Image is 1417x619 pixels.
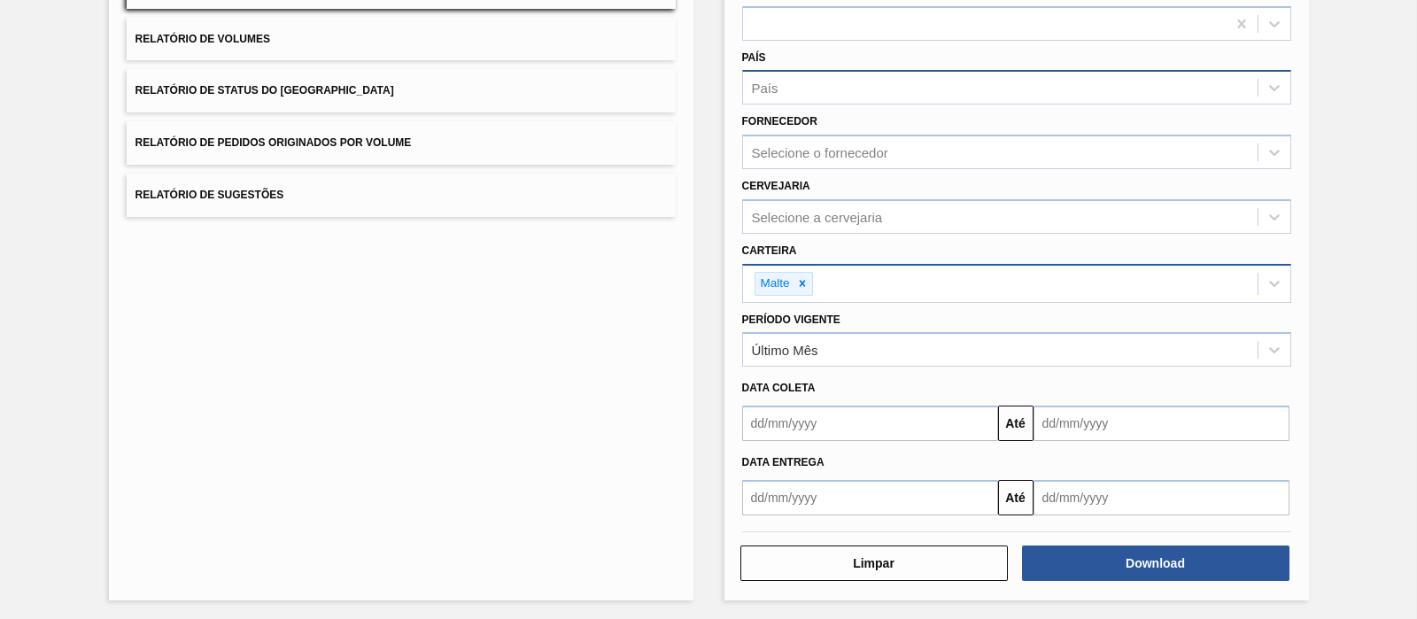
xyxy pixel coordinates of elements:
label: Cervejaria [742,180,810,192]
span: Relatório de Volumes [136,33,270,45]
div: Selecione a cervejaria [752,209,883,224]
span: Relatório de Pedidos Originados por Volume [136,136,412,149]
input: dd/mm/yyyy [742,406,998,441]
input: dd/mm/yyyy [742,480,998,515]
button: Até [998,480,1034,515]
div: Malte [755,273,793,295]
input: dd/mm/yyyy [1034,406,1289,441]
div: Último Mês [752,343,818,358]
span: Relatório de Status do [GEOGRAPHIC_DATA] [136,84,394,97]
button: Relatório de Pedidos Originados por Volume [127,121,676,165]
label: Período Vigente [742,313,840,326]
label: Carteira [742,244,797,257]
button: Até [998,406,1034,441]
div: País [752,81,778,96]
span: Data coleta [742,382,816,394]
button: Relatório de Sugestões [127,174,676,217]
div: Selecione o fornecedor [752,145,888,160]
button: Download [1022,545,1289,581]
button: Relatório de Status do [GEOGRAPHIC_DATA] [127,69,676,112]
label: Fornecedor [742,115,817,128]
label: País [742,51,766,64]
span: Data entrega [742,456,825,468]
button: Relatório de Volumes [127,18,676,61]
button: Limpar [740,545,1008,581]
input: dd/mm/yyyy [1034,480,1289,515]
span: Relatório de Sugestões [136,189,284,201]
